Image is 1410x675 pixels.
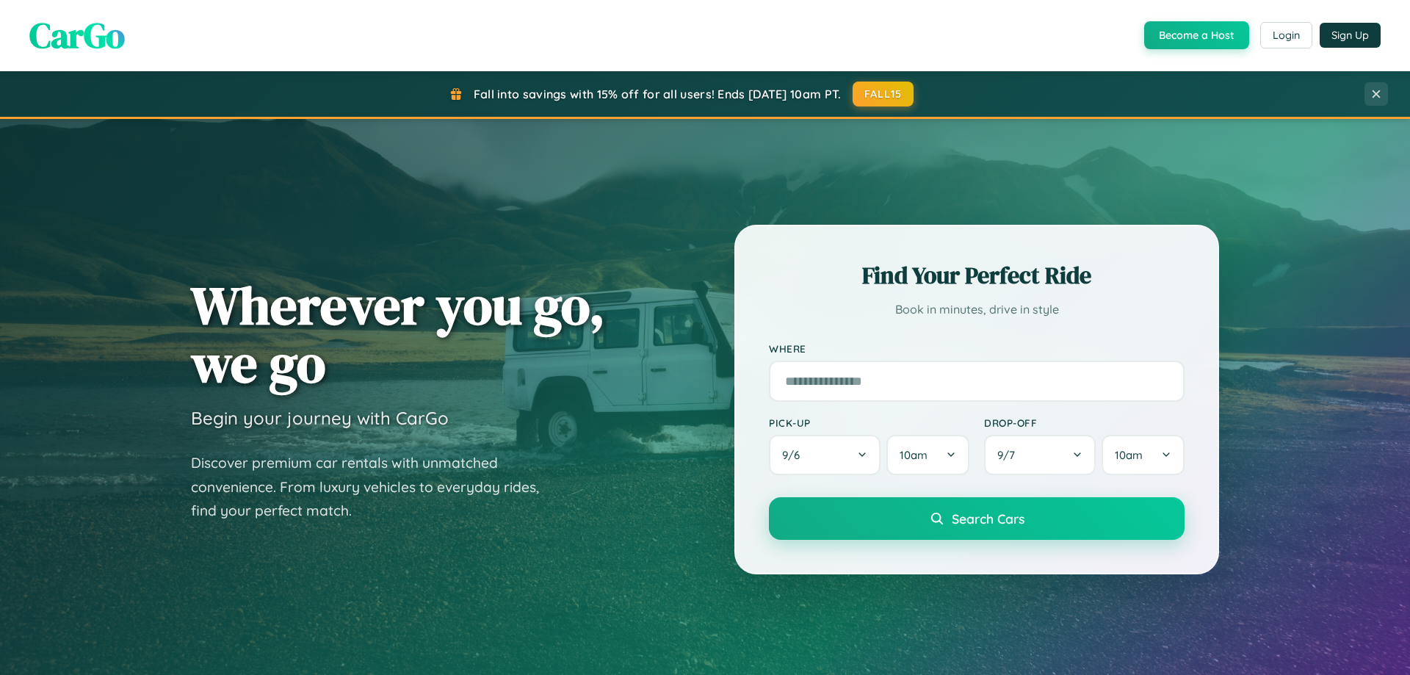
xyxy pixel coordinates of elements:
[984,416,1185,429] label: Drop-off
[29,11,125,59] span: CarGo
[853,82,914,107] button: FALL15
[1320,23,1381,48] button: Sign Up
[782,448,807,462] span: 9 / 6
[769,416,969,429] label: Pick-up
[769,299,1185,320] p: Book in minutes, drive in style
[769,259,1185,292] h2: Find Your Perfect Ride
[1260,22,1312,48] button: Login
[474,87,842,101] span: Fall into savings with 15% off for all users! Ends [DATE] 10am PT.
[1115,448,1143,462] span: 10am
[997,448,1022,462] span: 9 / 7
[769,435,881,475] button: 9/6
[769,497,1185,540] button: Search Cars
[984,435,1096,475] button: 9/7
[191,407,449,429] h3: Begin your journey with CarGo
[900,448,928,462] span: 10am
[769,342,1185,355] label: Where
[1102,435,1185,475] button: 10am
[886,435,969,475] button: 10am
[952,510,1024,527] span: Search Cars
[1144,21,1249,49] button: Become a Host
[191,276,605,392] h1: Wherever you go, we go
[191,451,558,523] p: Discover premium car rentals with unmatched convenience. From luxury vehicles to everyday rides, ...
